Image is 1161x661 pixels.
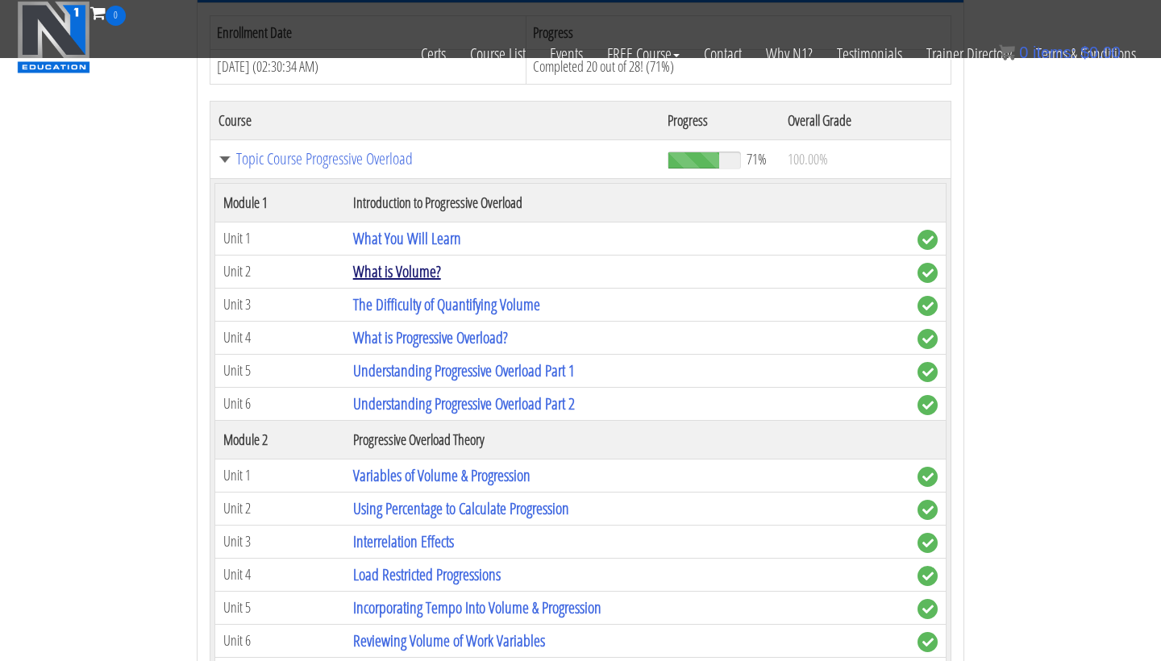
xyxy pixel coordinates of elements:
td: Unit 1 [215,459,345,492]
th: Course [210,101,660,139]
span: complete [918,362,938,382]
span: complete [918,632,938,652]
a: 0 [90,2,126,23]
a: 0 items: $0.00 [999,44,1121,61]
td: Unit 2 [215,492,345,525]
a: Reviewing Volume of Work Variables [353,630,545,651]
a: What is Volume? [353,260,441,282]
a: Interrelation Effects [353,530,454,552]
a: What You Will Learn [353,227,461,249]
span: 71% [747,150,767,168]
a: Understanding Progressive Overload Part 2 [353,393,575,414]
td: Unit 3 [215,288,345,321]
th: Progress [660,101,780,139]
a: Events [538,26,595,82]
th: Introduction to Progressive Overload [345,183,909,222]
td: Unit 6 [215,387,345,420]
td: Unit 5 [215,354,345,387]
a: Testimonials [825,26,914,82]
img: icon11.png [999,44,1015,60]
span: complete [918,263,938,283]
span: complete [918,599,938,619]
span: complete [918,329,938,349]
a: Contact [692,26,754,82]
th: Progressive Overload Theory [345,420,909,459]
img: n1-education [17,1,90,73]
a: Incorporating Tempo Into Volume & Progression [353,597,601,618]
a: Trainer Directory [914,26,1024,82]
td: Unit 2 [215,255,345,288]
a: Course List [458,26,538,82]
span: complete [918,533,938,553]
th: Overall Grade [780,101,951,139]
a: Using Percentage to Calculate Progression [353,497,569,519]
th: Module 1 [215,183,345,222]
span: complete [918,467,938,487]
td: Unit 6 [215,624,345,657]
a: FREE Course [595,26,692,82]
span: items: [1033,44,1076,61]
a: Variables of Volume & Progression [353,464,531,486]
a: Terms & Conditions [1024,26,1148,82]
bdi: 0.00 [1080,44,1121,61]
td: Unit 1 [215,222,345,255]
td: Unit 4 [215,558,345,591]
td: Unit 4 [215,321,345,354]
span: $ [1080,44,1089,61]
td: Unit 5 [215,591,345,624]
a: Understanding Progressive Overload Part 1 [353,360,575,381]
th: Module 2 [215,420,345,459]
span: complete [918,500,938,520]
span: 0 [1019,44,1028,61]
td: 100.00% [780,139,951,178]
td: Unit 3 [215,525,345,558]
a: Certs [409,26,458,82]
span: 0 [106,6,126,26]
span: complete [918,296,938,316]
span: complete [918,566,938,586]
span: complete [918,230,938,250]
a: Why N1? [754,26,825,82]
a: The Difficulty of Quantifying Volume [353,293,540,315]
a: Load Restricted Progressions [353,563,501,585]
a: What is Progressive Overload? [353,326,508,348]
span: complete [918,395,938,415]
a: Topic Course Progressive Overload [218,151,651,167]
